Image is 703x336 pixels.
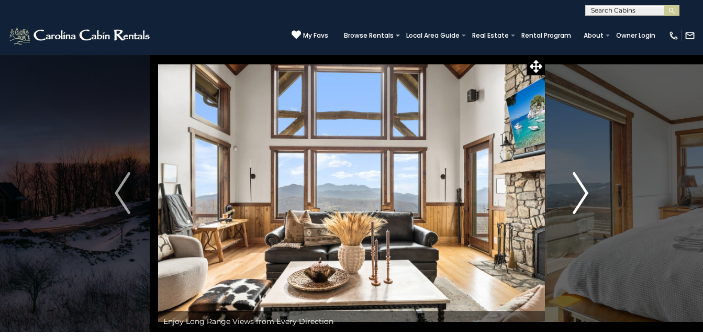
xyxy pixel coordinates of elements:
[8,25,153,46] img: White-1-2.png
[573,172,588,214] img: arrow
[303,31,328,40] span: My Favs
[545,54,616,332] button: Next
[668,30,679,41] img: phone-regular-white.png
[292,30,328,41] a: My Favs
[339,28,399,43] a: Browse Rentals
[467,28,514,43] a: Real Estate
[158,311,545,332] div: Enjoy Long Range Views from Every Direction
[87,54,158,332] button: Previous
[685,30,695,41] img: mail-regular-white.png
[115,172,130,214] img: arrow
[611,28,661,43] a: Owner Login
[516,28,576,43] a: Rental Program
[578,28,609,43] a: About
[401,28,465,43] a: Local Area Guide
